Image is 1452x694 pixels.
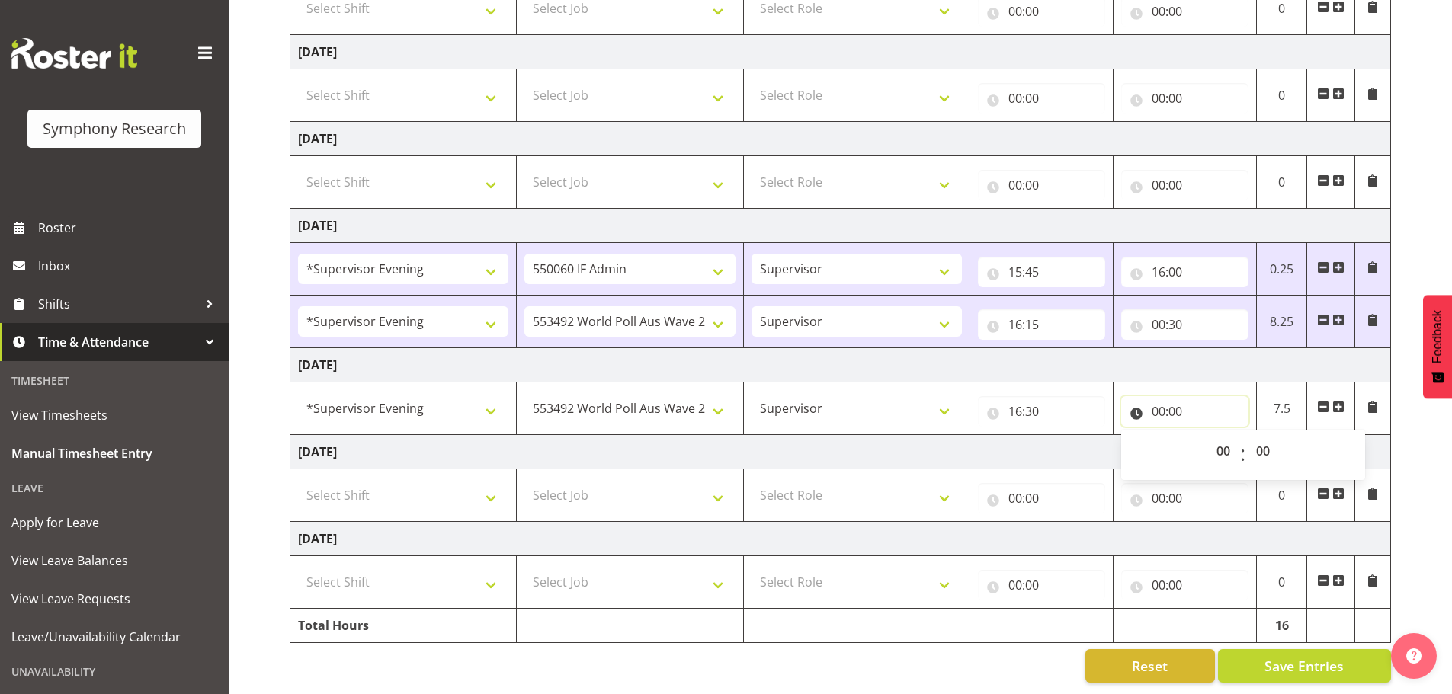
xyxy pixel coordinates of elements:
[38,331,198,353] span: Time & Attendance
[4,580,225,618] a: View Leave Requests
[290,522,1391,556] td: [DATE]
[43,117,186,140] div: Symphony Research
[1256,469,1307,522] td: 0
[978,570,1105,600] input: Click to select...
[1121,483,1248,513] input: Click to select...
[1132,656,1168,676] span: Reset
[978,309,1105,340] input: Click to select...
[11,38,137,69] img: Rosterit website logo
[290,435,1391,469] td: [DATE]
[11,625,217,648] span: Leave/Unavailability Calendar
[1256,382,1307,435] td: 7.5
[1121,309,1248,340] input: Click to select...
[11,404,217,427] span: View Timesheets
[1264,656,1344,676] span: Save Entries
[1431,310,1444,363] span: Feedback
[11,549,217,572] span: View Leave Balances
[4,542,225,580] a: View Leave Balances
[4,472,225,504] div: Leave
[4,434,225,472] a: Manual Timesheet Entry
[1240,436,1245,474] span: :
[1256,156,1307,209] td: 0
[978,483,1105,513] input: Click to select...
[290,348,1391,382] td: [DATE]
[1256,243,1307,296] td: 0.25
[11,442,217,465] span: Manual Timesheet Entry
[290,609,517,643] td: Total Hours
[11,511,217,534] span: Apply for Leave
[1121,396,1248,427] input: Click to select...
[1085,649,1215,683] button: Reset
[290,35,1391,69] td: [DATE]
[978,83,1105,114] input: Click to select...
[978,170,1105,200] input: Click to select...
[4,504,225,542] a: Apply for Leave
[1406,648,1422,664] img: help-xxl-2.png
[4,618,225,656] a: Leave/Unavailability Calendar
[1121,257,1248,287] input: Click to select...
[1256,69,1307,122] td: 0
[1218,649,1391,683] button: Save Entries
[4,365,225,396] div: Timesheet
[4,656,225,687] div: Unavailability
[11,587,217,610] span: View Leave Requests
[1121,170,1248,200] input: Click to select...
[1256,296,1307,348] td: 8.25
[38,254,221,277] span: Inbox
[38,293,198,315] span: Shifts
[1256,556,1307,609] td: 0
[290,122,1391,156] td: [DATE]
[1121,570,1248,600] input: Click to select...
[38,216,221,239] span: Roster
[978,396,1105,427] input: Click to select...
[1423,295,1452,398] button: Feedback - Show survey
[4,396,225,434] a: View Timesheets
[1256,609,1307,643] td: 16
[290,209,1391,243] td: [DATE]
[978,257,1105,287] input: Click to select...
[1121,83,1248,114] input: Click to select...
